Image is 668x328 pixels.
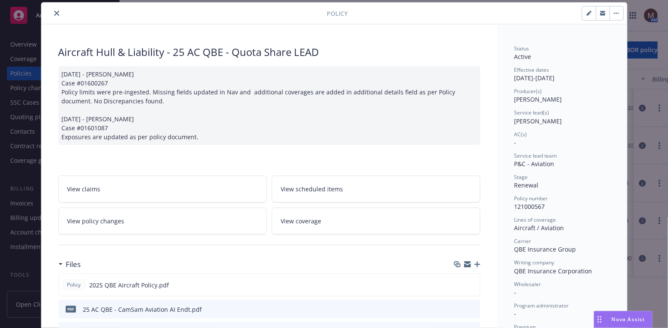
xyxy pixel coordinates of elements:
div: Drag to move [594,311,605,328]
span: Carrier [514,237,531,245]
span: View policy changes [67,217,125,225]
span: P&C - Aviation [514,160,555,168]
span: - [514,138,517,146]
span: Status [514,45,529,52]
div: [DATE] - [DATE] [514,66,610,82]
span: Policy number [514,195,548,202]
a: View claims [58,176,267,202]
span: Policy [327,9,348,18]
a: View scheduled items [272,176,480,202]
span: Policy [66,281,83,289]
span: Renewal [514,181,539,189]
span: View scheduled items [281,184,343,193]
div: Files [58,259,81,270]
span: AC(s) [514,131,527,138]
span: Service lead(s) [514,109,549,116]
span: Aircraft / Aviation [514,224,564,232]
span: Wholesaler [514,281,541,288]
span: [PERSON_NAME] [514,95,562,103]
div: [DATE] - [PERSON_NAME] Case #01600267 Policy limits were pre-ingested. Missing fields updated in ... [58,66,480,145]
span: Writing company [514,259,555,266]
button: download file [456,305,462,314]
span: Service lead team [514,152,557,159]
button: preview file [469,305,477,314]
span: - [514,288,517,296]
span: 2025 QBE Aircraft Policy.pdf [90,281,169,290]
span: 121000567 [514,202,545,211]
span: Producer(s) [514,88,542,95]
span: - [514,310,517,318]
span: [PERSON_NAME] [514,117,562,125]
button: download file [455,281,462,290]
button: close [52,8,62,18]
span: View claims [67,184,101,193]
span: View coverage [281,217,321,225]
span: Effective dates [514,66,549,73]
div: Aircraft Hull & Liability - 25 AC QBE - Quota Share LEAD [58,45,480,59]
span: Program administrator [514,302,569,309]
span: Nova Assist [612,316,645,323]
span: QBE Insurance Group [514,245,576,253]
h3: Files [66,259,81,270]
span: QBE Insurance Corporation [514,267,592,275]
button: Nova Assist [594,311,653,328]
a: View policy changes [58,208,267,234]
div: 25 AC QBE - CamSam Aviation AI Endt.pdf [83,305,202,314]
a: View coverage [272,208,480,234]
span: Lines of coverage [514,216,556,223]
span: pdf [66,306,76,312]
span: Stage [514,173,528,181]
span: Active [514,53,531,61]
button: preview file [469,281,476,290]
